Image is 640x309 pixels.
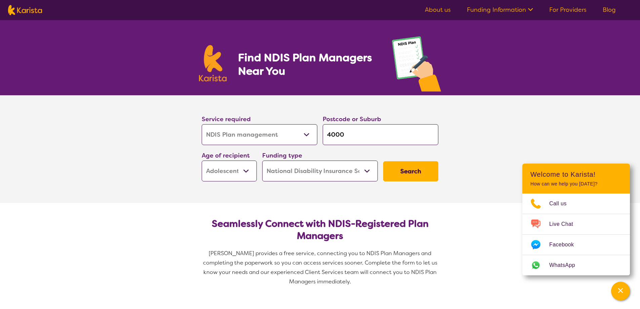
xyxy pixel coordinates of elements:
input: Type [323,124,438,145]
span: Facebook [549,240,582,250]
img: plan-management [392,36,441,95]
div: Channel Menu [522,164,630,275]
label: Service required [202,115,251,123]
h2: Seamlessly Connect with NDIS-Registered Plan Managers [207,218,433,242]
span: Live Chat [549,219,581,229]
a: About us [425,6,451,14]
span: WhatsApp [549,260,583,270]
h1: Find NDIS Plan Managers Near You [238,51,378,78]
label: Postcode or Suburb [323,115,381,123]
img: Karista logo [8,5,42,15]
button: Channel Menu [611,282,630,301]
a: Funding Information [467,6,533,14]
span: Call us [549,199,575,209]
a: Web link opens in a new tab. [522,255,630,275]
label: Funding type [262,151,302,160]
h2: Welcome to Karista! [530,170,622,178]
span: [PERSON_NAME] provides a free service, connecting you to NDIS Plan Managers and completing the pa... [203,250,439,285]
img: Karista logo [199,45,227,81]
ul: Choose channel [522,194,630,275]
button: Search [383,161,438,181]
a: Blog [603,6,616,14]
p: How can we help you [DATE]? [530,181,622,187]
label: Age of recipient [202,151,250,160]
a: For Providers [549,6,587,14]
